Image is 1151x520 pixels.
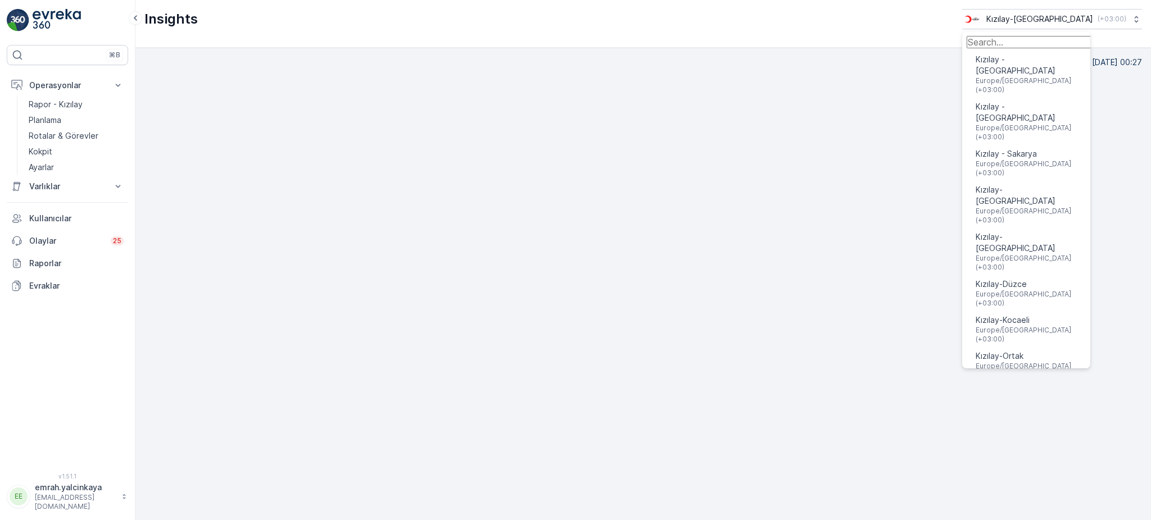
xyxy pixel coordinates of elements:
[144,10,198,28] p: Insights
[962,9,1142,29] button: Kızılay-[GEOGRAPHIC_DATA](+03:00)
[7,9,29,31] img: logo
[24,97,128,112] a: Rapor - Kızılay
[29,280,124,291] p: Evraklar
[7,275,128,297] a: Evraklar
[109,51,120,60] p: ⌘B
[976,362,1077,380] span: Europe/[GEOGRAPHIC_DATA] (+03:00)
[29,115,61,126] p: Planlama
[29,235,104,247] p: Olaylar
[7,473,128,480] span: v 1.51.1
[967,36,1111,48] input: Search...
[24,128,128,144] a: Rotalar & Görevler
[7,482,128,511] button: EEemrah.yalcinkaya[EMAIL_ADDRESS][DOMAIN_NAME]
[976,314,1077,326] span: Kızılay-Kocaeli
[986,13,1093,25] p: Kızılay-[GEOGRAPHIC_DATA]
[976,254,1077,272] span: Europe/[GEOGRAPHIC_DATA] (+03:00)
[7,207,128,230] a: Kullanıcılar
[29,146,52,157] p: Kokpit
[33,9,81,31] img: logo_light-DOdMpM7g.png
[29,80,106,91] p: Operasyonlar
[976,54,1077,76] span: Kızılay - [GEOGRAPHIC_DATA]
[7,74,128,97] button: Operasyonlar
[29,99,83,110] p: Rapor - Kızılay
[29,213,124,224] p: Kullanıcılar
[24,112,128,128] a: Planlama
[976,101,1077,124] span: Kızılay - [GEOGRAPHIC_DATA]
[962,31,1090,368] ul: Menu
[962,13,982,25] img: k%C4%B1z%C4%B1lay_jywRncg.png
[29,258,124,269] p: Raporlar
[976,159,1077,177] span: Europe/[GEOGRAPHIC_DATA] (+03:00)
[976,279,1077,290] span: Kızılay-Düzce
[976,290,1077,308] span: Europe/[GEOGRAPHIC_DATA] (+03:00)
[35,482,116,493] p: emrah.yalcinkaya
[976,76,1077,94] span: Europe/[GEOGRAPHIC_DATA] (+03:00)
[976,148,1077,159] span: Kızılay - Sakarya
[10,487,28,505] div: EE
[976,350,1077,362] span: Kızılay-Ortak
[976,184,1077,207] span: Kızılay-[GEOGRAPHIC_DATA]
[29,130,98,142] p: Rotalar & Görevler
[35,493,116,511] p: [EMAIL_ADDRESS][DOMAIN_NAME]
[7,175,128,198] button: Varlıklar
[113,236,121,245] p: 25
[7,252,128,275] a: Raporlar
[29,162,54,173] p: Ayarlar
[24,159,128,175] a: Ayarlar
[24,144,128,159] a: Kokpit
[7,230,128,252] a: Olaylar25
[1098,15,1126,24] p: ( +03:00 )
[1092,57,1142,68] p: [DATE] 00:27
[976,326,1077,344] span: Europe/[GEOGRAPHIC_DATA] (+03:00)
[29,181,106,192] p: Varlıklar
[976,207,1077,225] span: Europe/[GEOGRAPHIC_DATA] (+03:00)
[976,124,1077,142] span: Europe/[GEOGRAPHIC_DATA] (+03:00)
[976,231,1077,254] span: Kızılay-[GEOGRAPHIC_DATA]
